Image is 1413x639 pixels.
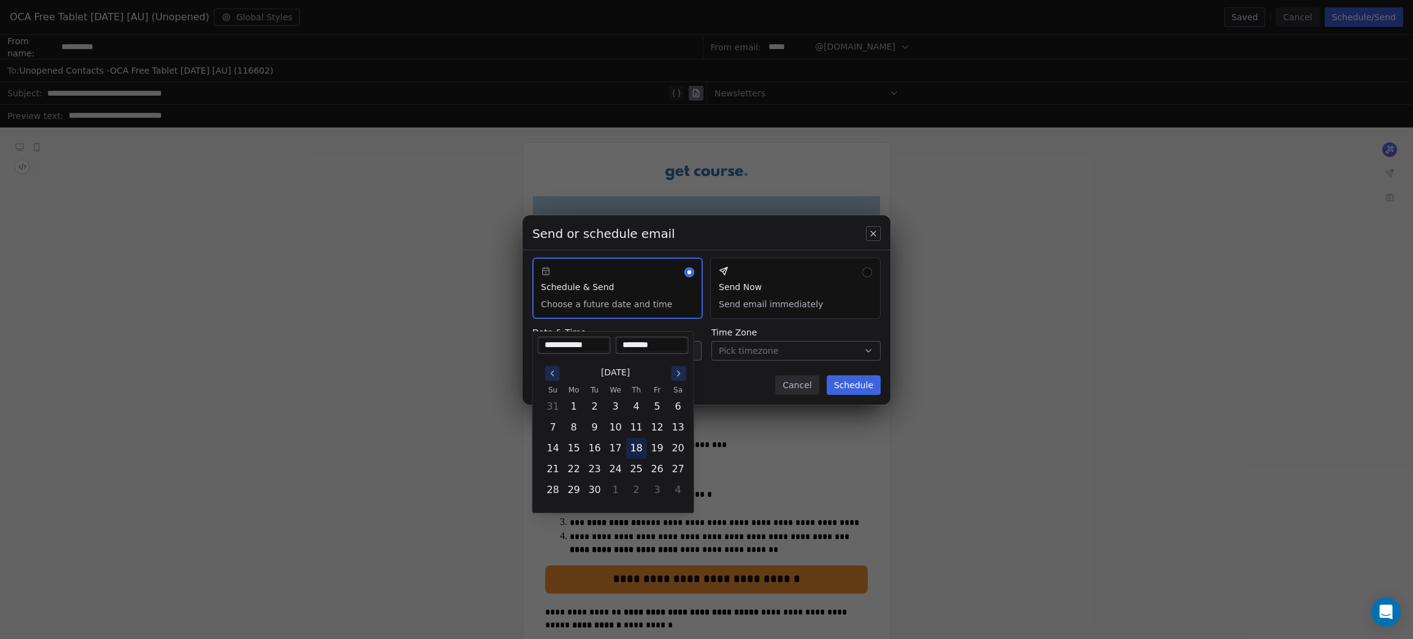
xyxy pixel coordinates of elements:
[543,384,689,500] table: September 2025
[564,438,584,458] button: Monday, September 15th, 2025
[668,438,688,458] button: Saturday, September 20th, 2025
[647,384,668,396] th: Friday
[648,459,667,479] button: Friday, September 26th, 2025
[585,397,605,416] button: Tuesday, September 2nd, 2025
[584,384,605,396] th: Tuesday
[543,418,563,437] button: Sunday, September 7th, 2025
[626,384,647,396] th: Thursday
[543,459,563,479] button: Sunday, September 21st, 2025
[545,366,560,381] button: Go to the Previous Month
[648,438,667,458] button: Friday, September 19th, 2025
[585,480,605,500] button: Tuesday, September 30th, 2025
[627,438,646,458] button: Today, Thursday, September 18th, 2025, selected
[606,418,626,437] button: Wednesday, September 10th, 2025
[543,397,563,416] button: Sunday, August 31st, 2025
[606,397,626,416] button: Wednesday, September 3rd, 2025
[585,459,605,479] button: Tuesday, September 23rd, 2025
[627,418,646,437] button: Thursday, September 11th, 2025
[543,480,563,500] button: Sunday, September 28th, 2025
[648,418,667,437] button: Friday, September 12th, 2025
[648,480,667,500] button: Friday, October 3rd, 2025
[606,480,626,500] button: Wednesday, October 1st, 2025
[606,438,626,458] button: Wednesday, September 17th, 2025
[564,397,584,416] button: Monday, September 1st, 2025
[627,480,646,500] button: Thursday, October 2nd, 2025
[648,397,667,416] button: Friday, September 5th, 2025
[605,384,626,396] th: Wednesday
[668,397,688,416] button: Saturday, September 6th, 2025
[627,397,646,416] button: Thursday, September 4th, 2025
[668,418,688,437] button: Saturday, September 13th, 2025
[564,480,584,500] button: Monday, September 29th, 2025
[543,438,563,458] button: Sunday, September 14th, 2025
[564,418,584,437] button: Monday, September 8th, 2025
[585,438,605,458] button: Tuesday, September 16th, 2025
[543,384,564,396] th: Sunday
[564,459,584,479] button: Monday, September 22nd, 2025
[606,459,626,479] button: Wednesday, September 24th, 2025
[627,459,646,479] button: Thursday, September 25th, 2025
[668,459,688,479] button: Saturday, September 27th, 2025
[672,366,686,381] button: Go to the Next Month
[668,384,689,396] th: Saturday
[668,480,688,500] button: Saturday, October 4th, 2025
[564,384,584,396] th: Monday
[585,418,605,437] button: Tuesday, September 9th, 2025
[601,366,630,379] span: [DATE]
